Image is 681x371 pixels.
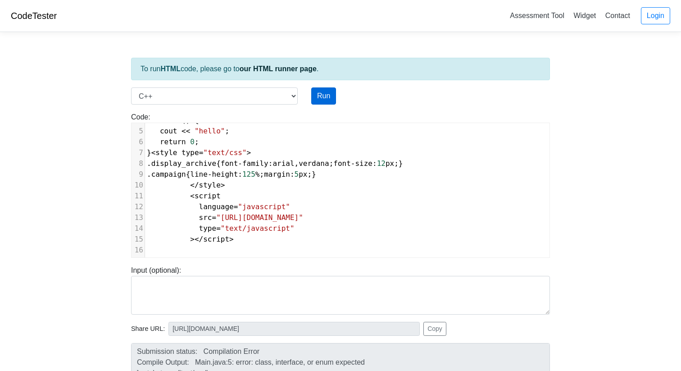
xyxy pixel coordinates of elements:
[151,148,156,157] span: <
[208,170,212,179] span: -
[221,181,225,189] span: >
[641,7,670,24] a: Login
[147,170,316,179] span: . { : ; : ;}
[147,148,251,157] span: }
[570,8,599,23] a: Widget
[216,213,303,222] span: "[URL][DOMAIN_NAME]"
[195,192,221,200] span: script
[190,235,203,243] span: ></
[299,159,329,168] span: verdana
[199,224,217,233] span: type
[199,181,221,189] span: style
[242,170,255,179] span: 125
[147,127,229,135] span: ;
[229,235,234,243] span: >
[238,159,242,168] span: -
[190,170,208,179] span: line
[351,159,355,168] span: -
[355,159,372,168] span: size
[182,127,190,135] span: <<
[132,147,145,158] div: 7
[216,224,221,233] span: =
[272,159,294,168] span: arial
[168,322,420,336] input: No share available yet
[160,137,186,146] span: return
[199,148,204,157] span: =
[264,170,290,179] span: margin
[155,148,177,157] span: style
[199,202,234,211] span: language
[151,170,186,179] span: campaign
[132,245,145,256] div: 16
[295,170,299,179] span: 5
[124,265,557,315] div: Input (optional):
[602,8,634,23] a: Contact
[132,137,145,147] div: 6
[131,324,165,334] span: Share URL:
[132,212,145,223] div: 13
[182,148,199,157] span: type
[423,322,446,336] button: Copy
[190,192,195,200] span: <
[203,148,246,157] span: "text/css"
[247,148,251,157] span: >
[255,170,260,179] span: %
[221,159,238,168] span: font
[195,127,225,135] span: "hello"
[311,87,336,105] button: Run
[151,159,217,168] span: display_archive
[132,126,145,137] div: 5
[212,213,217,222] span: =
[132,180,145,191] div: 10
[221,224,295,233] span: "text/javascript"
[11,11,57,21] a: CodeTester
[160,127,177,135] span: cout
[124,112,557,258] div: Code:
[333,159,351,168] span: font
[199,213,212,222] span: src
[132,234,145,245] div: 15
[132,191,145,202] div: 11
[147,137,199,146] span: ;
[506,8,568,23] a: Assessment Tool
[132,223,145,234] div: 14
[160,65,180,73] strong: HTML
[386,159,394,168] span: px
[203,235,229,243] span: script
[238,202,290,211] span: "javascript"
[212,170,238,179] span: height
[132,169,145,180] div: 9
[190,181,199,189] span: </
[131,58,550,80] div: To run code, please go to .
[299,170,307,179] span: px
[377,159,386,168] span: 12
[190,137,195,146] span: 0
[132,202,145,212] div: 12
[147,159,403,168] span: . { : , ; : ;}
[242,159,268,168] span: family
[132,158,145,169] div: 8
[240,65,317,73] a: our HTML runner page
[234,202,238,211] span: =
